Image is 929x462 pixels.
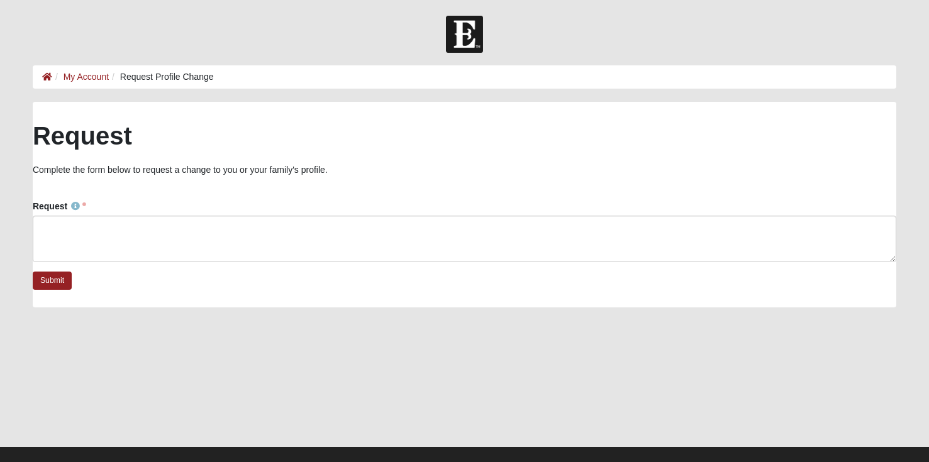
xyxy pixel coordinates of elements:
[109,70,213,84] li: Request Profile Change
[33,200,86,212] label: Request
[33,272,72,290] a: Submit
[446,16,483,53] img: Church of Eleven22 Logo
[33,163,896,177] p: Complete the form below to request a change to you or your family's profile.
[64,72,109,82] a: My Account
[33,121,896,151] h2: Request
